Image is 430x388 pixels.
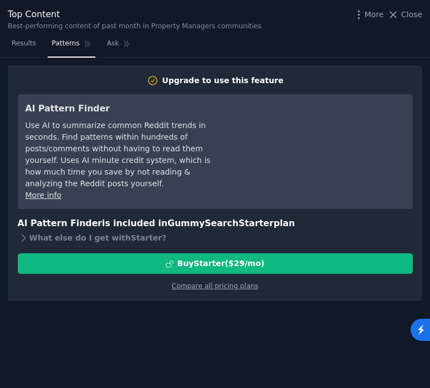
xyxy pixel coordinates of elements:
button: BuyStarter($29/mo) [18,253,413,274]
div: Best-performing content of past month in Property Managers communities [8,22,262,32]
span: Ask [107,39,119,49]
a: More info [25,191,62,200]
button: More [353,9,384,21]
span: Close [401,9,422,21]
div: Use AI to summarize common Reddit trends in seconds. Find patterns within hundreds of posts/comme... [25,120,223,190]
iframe: YouTube video player [239,102,405,185]
div: Top Content [8,8,262,22]
span: Results [12,39,36,49]
h3: AI Pattern Finder is included in plan [18,217,413,231]
h3: AI Pattern Finder [25,102,223,116]
div: Upgrade to use this feature [162,75,284,86]
div: Buy Starter ($ 29 /mo ) [177,258,264,269]
span: GummySearch Starter [167,218,273,228]
span: More [365,9,384,21]
a: Results [8,35,40,58]
button: Close [387,9,422,21]
a: Patterns [48,35,95,58]
div: What else do I get with Starter ? [18,230,413,246]
a: Ask [103,35,135,58]
span: Patterns [52,39,79,49]
a: Compare all pricing plans [172,282,258,290]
